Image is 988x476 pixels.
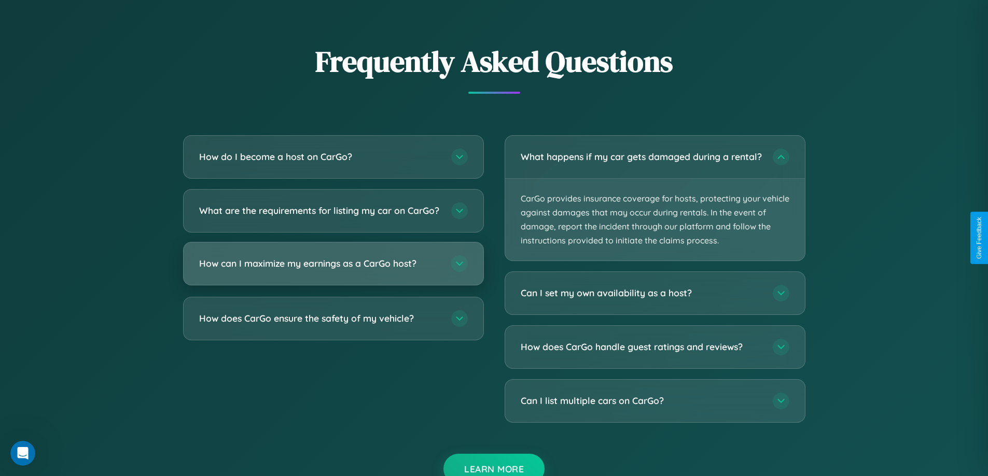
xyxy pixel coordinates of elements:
[521,341,762,354] h3: How does CarGo handle guest ratings and reviews?
[505,179,805,261] p: CarGo provides insurance coverage for hosts, protecting your vehicle against damages that may occ...
[199,150,441,163] h3: How do I become a host on CarGo?
[199,312,441,325] h3: How does CarGo ensure the safety of my vehicle?
[521,287,762,300] h3: Can I set my own availability as a host?
[199,204,441,217] h3: What are the requirements for listing my car on CarGo?
[521,150,762,163] h3: What happens if my car gets damaged during a rental?
[976,217,983,259] div: Give Feedback
[183,41,805,81] h2: Frequently Asked Questions
[521,395,762,408] h3: Can I list multiple cars on CarGo?
[199,257,441,270] h3: How can I maximize my earnings as a CarGo host?
[10,441,35,466] iframe: Intercom live chat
